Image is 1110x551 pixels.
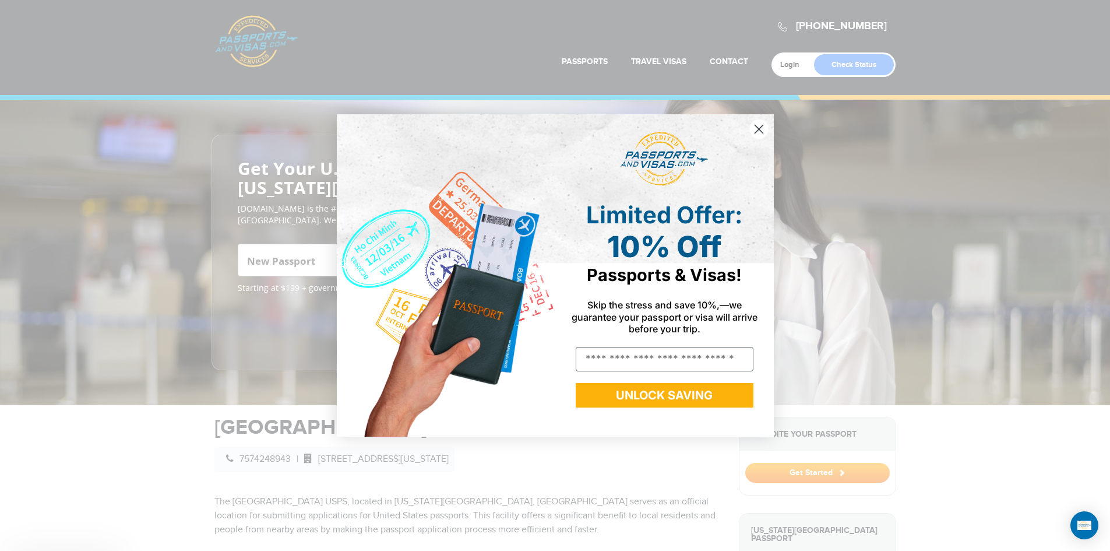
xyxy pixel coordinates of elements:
[586,201,742,229] span: Limited Offer:
[572,299,757,334] span: Skip the stress and save 10%,—we guarantee your passport or visa will arrive before your trip.
[587,265,742,285] span: Passports & Visas!
[1070,511,1098,539] div: Open Intercom Messenger
[576,383,753,408] button: UNLOCK SAVING
[607,229,721,264] span: 10% Off
[621,132,708,187] img: passports and visas
[337,114,555,437] img: de9cda0d-0715-46ca-9a25-073762a91ba7.png
[749,119,769,139] button: Close dialog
